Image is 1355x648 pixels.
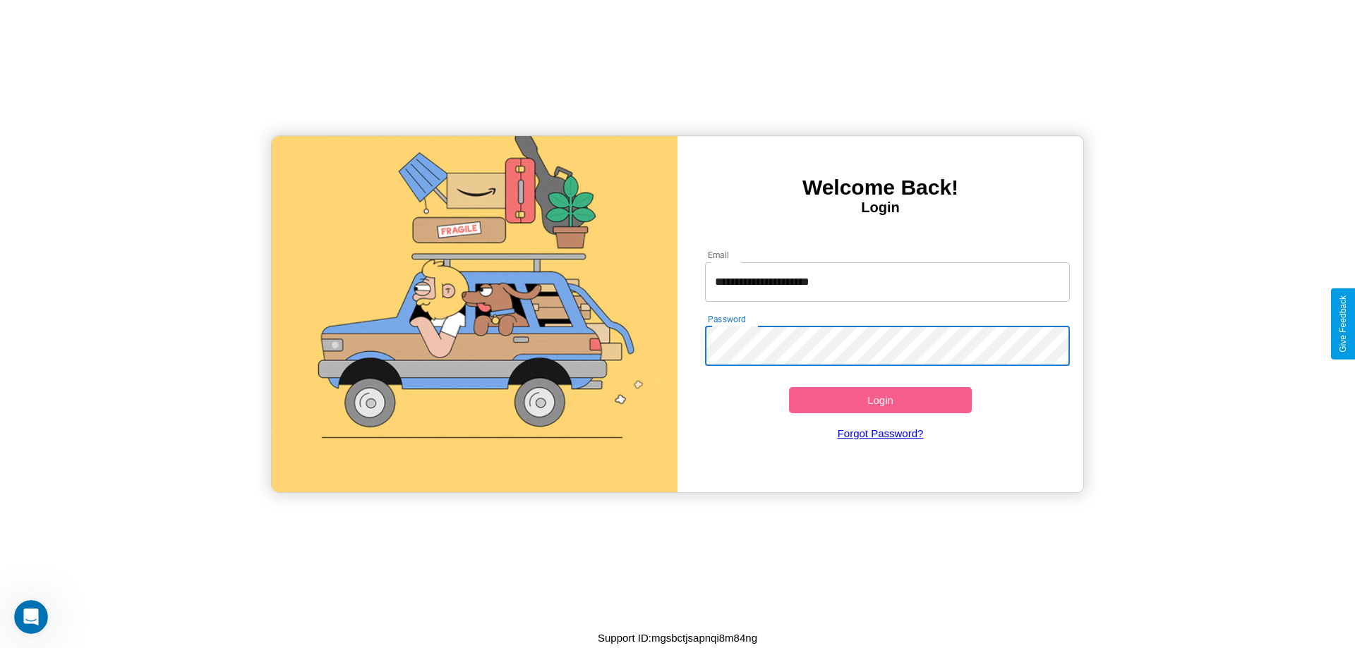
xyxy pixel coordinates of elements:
[598,628,757,647] p: Support ID: mgsbctjsapnqi8m84ng
[272,136,677,492] img: gif
[789,387,972,413] button: Login
[1338,295,1348,353] div: Give Feedback
[698,413,1064,453] a: Forgot Password?
[14,600,48,634] iframe: Intercom live chat
[677,200,1083,216] h4: Login
[677,176,1083,200] h3: Welcome Back!
[708,313,745,325] label: Password
[708,249,730,261] label: Email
